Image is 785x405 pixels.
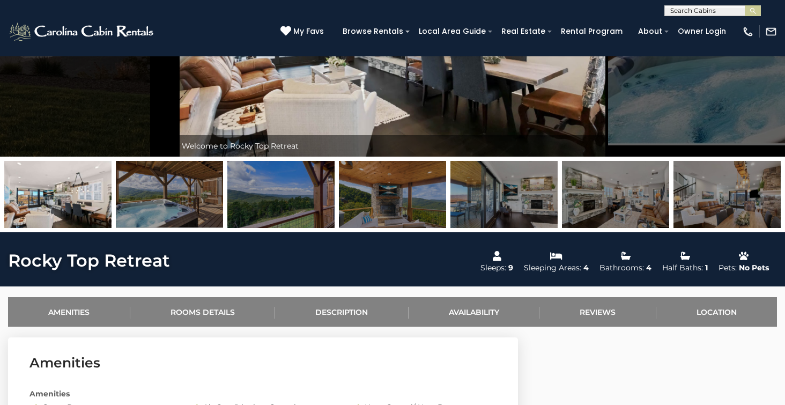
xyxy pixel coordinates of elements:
[280,26,327,38] a: My Favs
[496,23,551,40] a: Real Estate
[337,23,409,40] a: Browse Rentals
[556,23,628,40] a: Rental Program
[413,23,491,40] a: Local Area Guide
[29,354,497,372] h3: Amenities
[8,21,157,42] img: White-1-2.png
[8,297,130,327] a: Amenities
[293,26,324,37] span: My Favs
[672,23,731,40] a: Owner Login
[742,26,754,38] img: phone-regular-white.png
[633,23,668,40] a: About
[21,388,505,399] div: Amenities
[673,161,781,228] img: 165422456
[275,297,409,327] a: Description
[450,161,558,228] img: 165422485
[765,26,777,38] img: mail-regular-white.png
[130,297,276,327] a: Rooms Details
[562,161,669,228] img: 165420060
[227,161,335,228] img: 165206876
[339,161,446,228] img: 165212962
[539,297,656,327] a: Reviews
[409,297,540,327] a: Availability
[4,161,112,228] img: 165422486
[116,161,223,228] img: 165290616
[656,297,777,327] a: Location
[176,135,608,157] div: Welcome to Rocky Top Retreat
